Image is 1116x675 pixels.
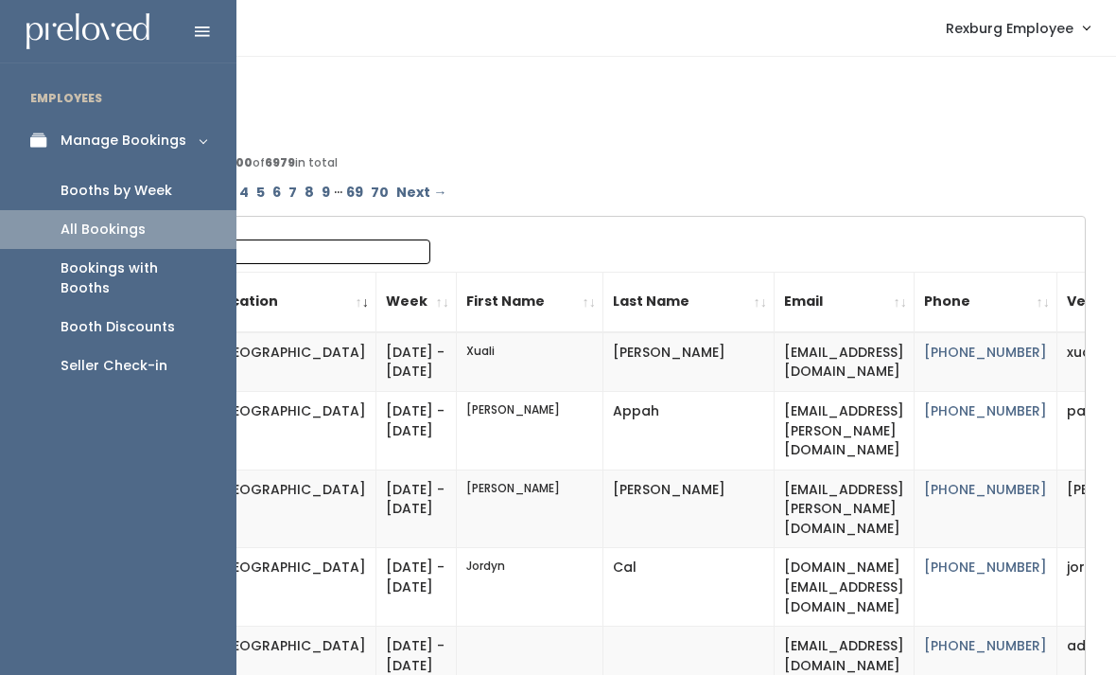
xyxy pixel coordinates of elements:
[603,332,775,392] td: [PERSON_NAME]
[924,636,1047,655] a: [PHONE_NUMBER]
[61,220,146,240] div: All Bookings
[775,470,915,548] td: [EMAIL_ADDRESS][PERSON_NAME][DOMAIN_NAME]
[106,179,1076,206] div: Pagination
[189,240,430,264] input: Search:
[927,8,1108,48] a: Rexburg Employee
[392,179,450,206] a: Next →
[265,154,295,170] b: 6979
[775,548,915,627] td: [DOMAIN_NAME][EMAIL_ADDRESS][DOMAIN_NAME]
[367,179,392,206] a: Page 70
[334,179,342,206] span: …
[924,558,1047,577] a: [PHONE_NUMBER]
[603,272,775,332] th: Last Name: activate to sort column ascending
[376,548,457,627] td: [DATE] - [DATE]
[205,548,376,627] td: [GEOGRAPHIC_DATA]
[26,13,149,50] img: preloved logo
[457,470,603,548] td: [PERSON_NAME]
[342,179,367,206] a: Page 69
[205,272,376,332] th: Location: activate to sort column ascending
[318,179,334,206] a: Page 9
[603,548,775,627] td: Cal
[915,272,1057,332] th: Phone: activate to sort column ascending
[61,258,206,298] div: Bookings with Booths
[924,480,1047,499] a: [PHONE_NUMBER]
[205,392,376,471] td: [GEOGRAPHIC_DATA]
[285,179,301,206] a: Page 7
[301,179,318,206] a: Page 8
[61,317,175,337] div: Booth Discounts
[775,332,915,392] td: [EMAIL_ADDRESS][DOMAIN_NAME]
[205,470,376,548] td: [GEOGRAPHIC_DATA]
[235,179,253,206] a: Page 4
[120,240,430,264] label: Search:
[376,470,457,548] td: [DATE] - [DATE]
[775,272,915,332] th: Email: activate to sort column ascending
[253,179,269,206] a: Page 5
[61,181,172,201] div: Booths by Week
[376,272,457,332] th: Week: activate to sort column ascending
[376,392,457,471] td: [DATE] - [DATE]
[96,87,1086,109] h4: All Bookings
[269,179,285,206] a: Page 6
[106,154,1076,171] div: Displaying Booking of in total
[457,272,603,332] th: First Name: activate to sort column ascending
[376,332,457,392] td: [DATE] - [DATE]
[775,392,915,471] td: [EMAIL_ADDRESS][PERSON_NAME][DOMAIN_NAME]
[457,332,603,392] td: Xuali
[61,131,186,151] div: Manage Bookings
[457,392,603,471] td: [PERSON_NAME]
[924,401,1047,420] a: [PHONE_NUMBER]
[924,343,1047,362] a: [PHONE_NUMBER]
[61,356,167,376] div: Seller Check-in
[946,18,1073,39] span: Rexburg Employee
[457,548,603,627] td: Jordyn
[603,470,775,548] td: [PERSON_NAME]
[205,332,376,392] td: [GEOGRAPHIC_DATA]
[603,392,775,471] td: Appah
